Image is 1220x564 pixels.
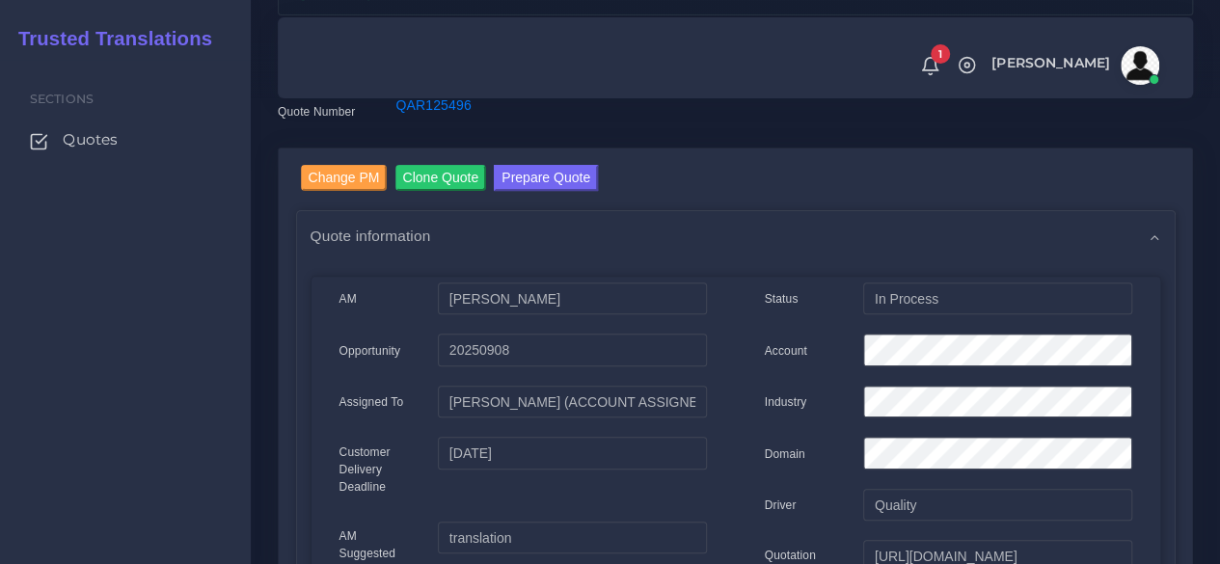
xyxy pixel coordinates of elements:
[339,443,410,496] label: Customer Delivery Deadline
[982,46,1166,85] a: [PERSON_NAME]avatar
[14,120,236,160] a: Quotes
[339,393,404,411] label: Assigned To
[339,290,357,308] label: AM
[494,165,598,191] button: Prepare Quote
[63,129,118,150] span: Quotes
[395,97,471,113] a: QAR125496
[765,290,799,308] label: Status
[311,225,431,247] span: Quote information
[5,23,212,55] a: Trusted Translations
[395,165,487,191] input: Clone Quote
[991,56,1110,69] span: [PERSON_NAME]
[438,386,706,418] input: pm
[278,103,355,121] label: Quote Number
[765,393,807,411] label: Industry
[5,27,212,50] h2: Trusted Translations
[765,445,805,463] label: Domain
[297,211,1175,260] div: Quote information
[765,497,797,514] label: Driver
[931,44,950,64] span: 1
[1121,46,1159,85] img: avatar
[339,342,401,360] label: Opportunity
[494,165,598,196] a: Prepare Quote
[301,165,388,191] input: Change PM
[765,342,807,360] label: Account
[913,55,947,76] a: 1
[30,92,94,106] span: Sections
